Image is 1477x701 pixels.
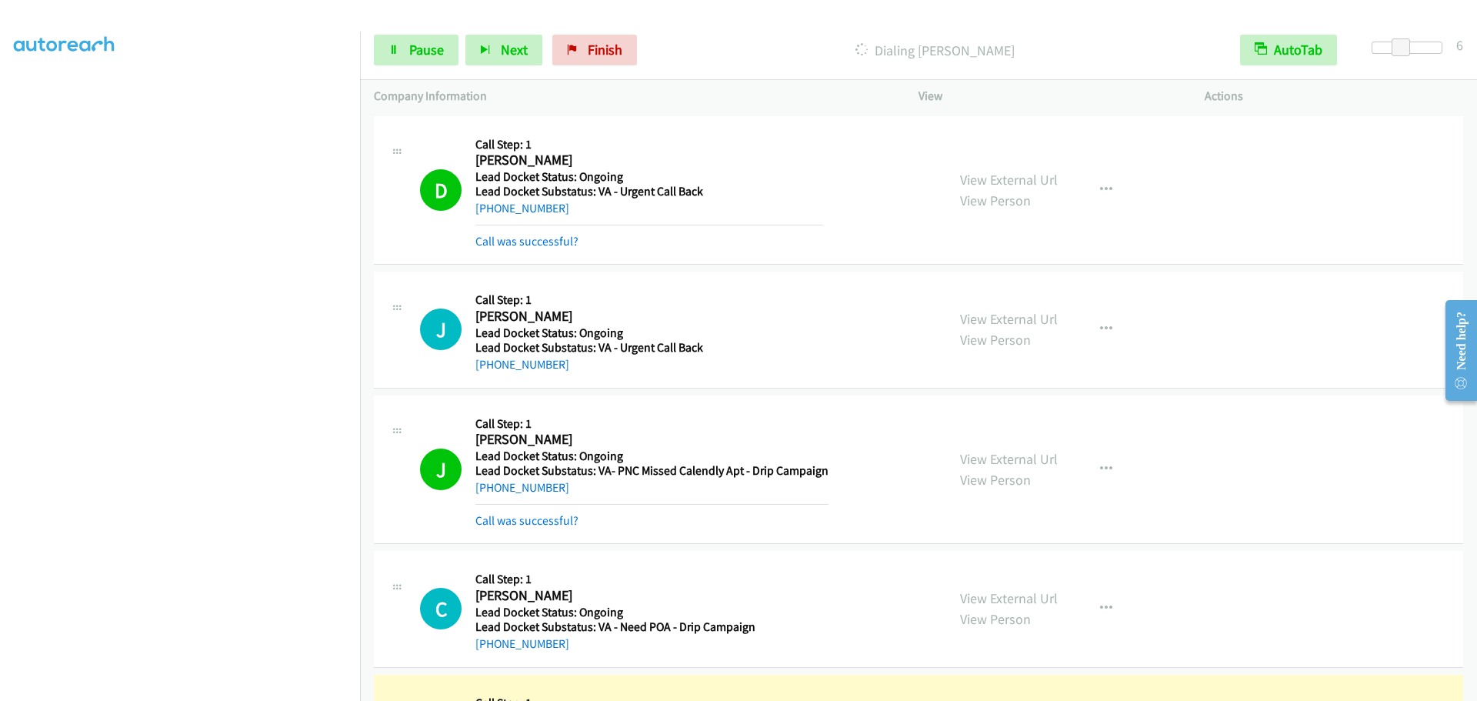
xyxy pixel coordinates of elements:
[374,35,458,65] a: Pause
[960,192,1031,209] a: View Person
[475,234,578,249] a: Call was successful?
[919,87,1177,105] p: View
[960,310,1058,328] a: View External Url
[475,357,569,372] a: [PHONE_NUMBER]
[475,292,823,308] h5: Call Step: 1
[420,588,462,629] h1: C
[552,35,637,65] a: Finish
[475,325,823,341] h5: Lead Docket Status: Ongoing
[960,450,1058,468] a: View External Url
[475,152,823,169] h2: [PERSON_NAME]
[475,340,823,356] h5: Lead Docket Substatus: VA - Urgent Call Back
[374,87,891,105] p: Company Information
[1456,35,1463,55] div: 6
[409,41,444,58] span: Pause
[465,35,542,65] button: Next
[475,605,823,620] h5: Lead Docket Status: Ongoing
[475,169,823,185] h5: Lead Docket Status: Ongoing
[475,587,823,605] h2: [PERSON_NAME]
[475,201,569,215] a: [PHONE_NUMBER]
[960,171,1058,189] a: View External Url
[960,589,1058,607] a: View External Url
[420,309,462,350] h1: J
[475,480,569,495] a: [PHONE_NUMBER]
[420,588,462,629] div: The call is yet to be attempted
[1205,87,1463,105] p: Actions
[475,416,829,432] h5: Call Step: 1
[960,471,1031,489] a: View Person
[1240,35,1337,65] button: AutoTab
[588,41,622,58] span: Finish
[475,513,578,528] a: Call was successful?
[475,636,569,651] a: [PHONE_NUMBER]
[420,169,462,211] h1: D
[960,331,1031,349] a: View Person
[475,572,823,587] h5: Call Step: 1
[475,184,823,199] h5: Lead Docket Substatus: VA - Urgent Call Back
[501,41,528,58] span: Next
[658,40,1212,61] p: Dialing [PERSON_NAME]
[475,449,829,464] h5: Lead Docket Status: Ongoing
[960,610,1031,628] a: View Person
[1432,289,1477,412] iframe: Resource Center
[420,449,462,490] h1: J
[475,308,823,325] h2: [PERSON_NAME]
[475,431,823,449] h2: [PERSON_NAME]
[475,463,829,479] h5: Lead Docket Substatus: VA- PNC Missed Calendly Apt - Drip Campaign
[475,619,823,635] h5: Lead Docket Substatus: VA - Need POA - Drip Campaign
[475,137,823,152] h5: Call Step: 1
